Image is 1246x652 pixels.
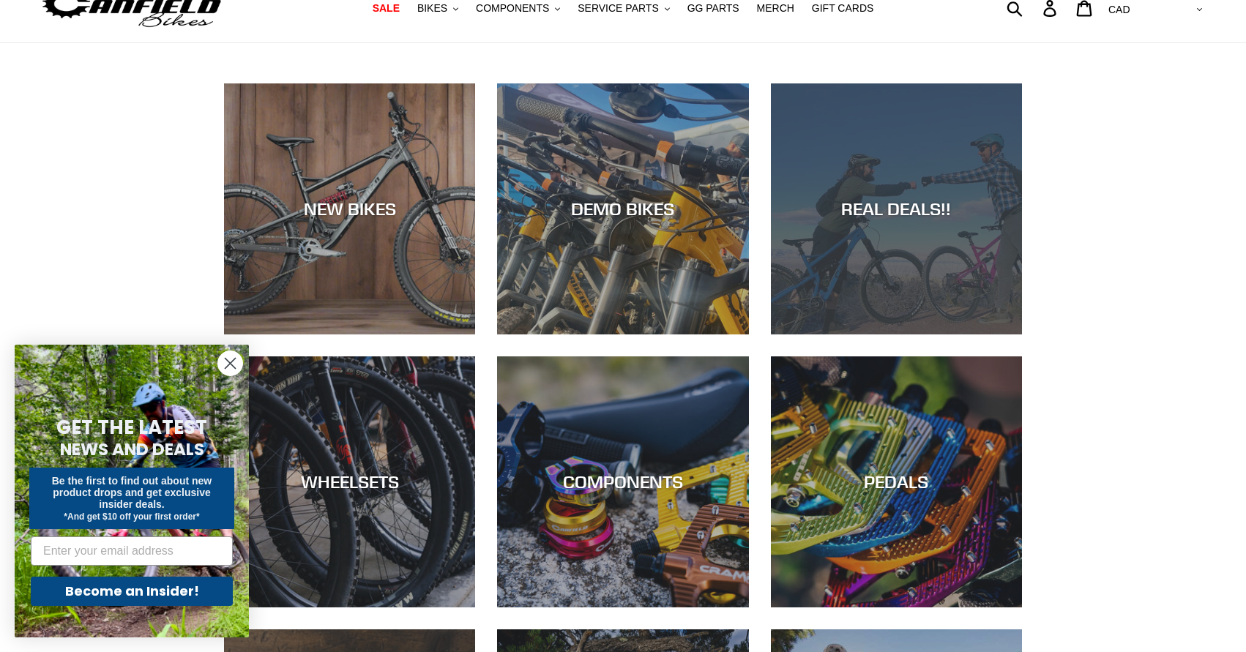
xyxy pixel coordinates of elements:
div: WHEELSETS [224,471,475,492]
span: *And get $10 off your first order* [64,512,199,522]
input: Enter your email address [31,536,233,566]
span: GG PARTS [687,2,739,15]
span: MERCH [757,2,794,15]
span: BIKES [417,2,447,15]
div: REAL DEALS!! [771,198,1022,220]
span: Be the first to find out about new product drops and get exclusive insider deals. [52,475,212,510]
span: GET THE LATEST [56,414,207,441]
a: DEMO BIKES [497,83,748,334]
button: Close dialog [217,351,243,376]
a: WHEELSETS [224,356,475,607]
div: DEMO BIKES [497,198,748,220]
div: COMPONENTS [497,471,748,492]
span: COMPONENTS [476,2,549,15]
div: PEDALS [771,471,1022,492]
span: NEWS AND DEALS [60,438,204,461]
div: NEW BIKES [224,198,475,220]
span: SALE [373,2,400,15]
span: GIFT CARDS [812,2,874,15]
a: PEDALS [771,356,1022,607]
a: NEW BIKES [224,83,475,334]
button: Become an Insider! [31,577,233,606]
span: SERVICE PARTS [578,2,658,15]
a: REAL DEALS!! [771,83,1022,334]
a: COMPONENTS [497,356,748,607]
